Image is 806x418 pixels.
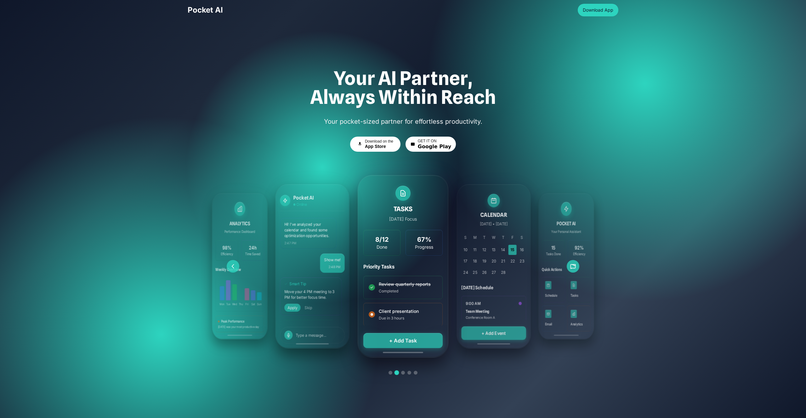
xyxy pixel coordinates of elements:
p: Review quarterly reports [379,281,437,287]
span: Pocket AI [188,5,223,14]
h3: TASKS [363,205,443,213]
p: Due in 3 hours [379,316,437,321]
button: Download App [578,4,618,16]
div: Done [369,244,395,250]
div: 67% [411,235,437,244]
span: Download on the [365,139,393,144]
h1: Your AI Partner, Always Within Reach [188,69,618,106]
p: Client presentation [379,308,437,314]
button: Download on theApp Store [350,137,400,152]
h4: Priority Tasks [363,263,443,271]
button: + Add Task [363,333,443,348]
span: Google Play [418,144,451,150]
span: App Store [365,144,386,150]
div: 8/12 [369,235,395,244]
button: GET IT ONGoogle Play [406,137,456,152]
p: [DATE] Focus [363,216,443,222]
p: Completed [379,289,437,294]
div: Progress [411,244,437,250]
span: GET IT ON [418,139,437,144]
p: Your pocket-sized partner for effortless productivity. [262,116,544,127]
